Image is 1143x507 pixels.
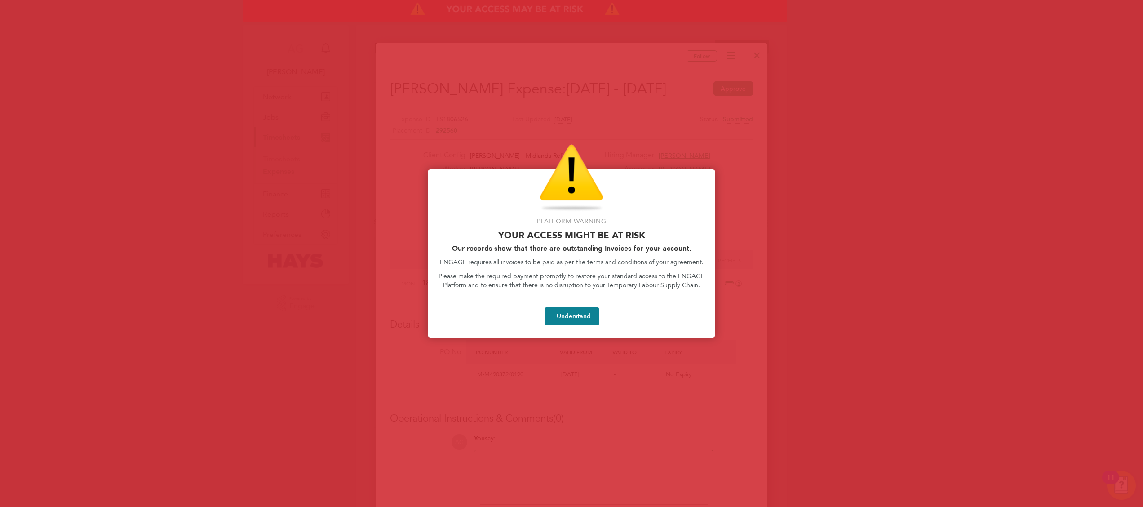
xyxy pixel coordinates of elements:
[439,272,704,289] p: Please make the required payment promptly to restore your standard access to the ENGAGE Platform ...
[545,307,599,325] button: I Understand
[540,144,603,212] img: Warning Icon
[439,217,704,226] p: Platform Warning
[439,230,704,240] p: Your access might be at risk
[439,258,704,267] p: ENGAGE requires all invoices to be paid as per the terms and conditions of your agreement.
[439,244,704,253] h2: Our records show that there are outstanding Invoices for your account.
[428,169,715,338] div: Access At Risk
